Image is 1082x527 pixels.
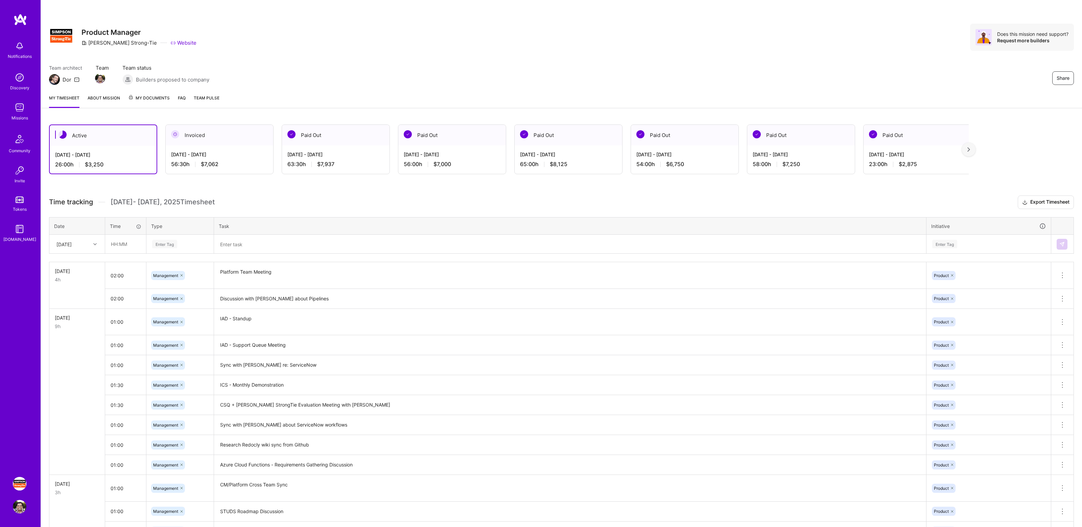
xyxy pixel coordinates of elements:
[105,502,146,520] input: HH:MM
[88,94,120,108] a: About Mission
[13,164,26,177] img: Invite
[105,235,146,253] input: HH:MM
[122,64,209,71] span: Team status
[215,376,925,394] textarea: ICS - Monthly Demonstration
[869,151,966,158] div: [DATE] - [DATE]
[56,240,72,248] div: [DATE]
[1057,75,1069,82] span: Share
[153,343,178,348] span: Management
[13,39,26,53] img: bell
[153,486,178,491] span: Management
[13,477,26,490] img: Simpson Strong-Tie: Product Manager
[931,222,1046,230] div: Initiative
[136,76,209,83] span: Builders proposed to company
[317,161,334,168] span: $7,937
[153,462,178,467] span: Management
[934,486,949,491] span: Product
[55,268,99,275] div: [DATE]
[153,442,178,448] span: Management
[869,130,877,138] img: Paid Out
[934,343,949,348] span: Product
[153,319,178,324] span: Management
[14,14,27,26] img: logo
[932,239,957,249] div: Enter Tag
[934,462,949,467] span: Product
[128,94,170,108] a: My Documents
[433,161,451,168] span: $7,000
[49,24,73,48] img: Company Logo
[636,151,733,158] div: [DATE] - [DATE]
[3,236,36,243] div: [DOMAIN_NAME]
[287,151,384,158] div: [DATE] - [DATE]
[13,206,27,213] div: Tokens
[49,198,93,206] span: Time tracking
[153,363,178,368] span: Management
[1018,196,1074,209] button: Export Timesheet
[63,76,71,83] div: Dor
[214,217,926,235] th: Task
[215,336,925,354] textarea: IAD - Support Queue Meeting
[11,500,28,513] a: User Avatar
[85,161,103,168] span: $3,250
[215,396,925,414] textarea: CSQ + [PERSON_NAME] StrongTie Evaluation Meeting with [PERSON_NAME]
[96,73,104,84] a: Team Member Avatar
[105,396,146,414] input: HH:MM
[93,243,97,246] i: icon Chevron
[215,502,925,521] textarea: STUDS Roadmap Discussion
[55,480,99,487] div: [DATE]
[631,125,738,145] div: Paid Out
[153,403,178,408] span: Management
[105,313,146,331] input: HH:MM
[111,198,215,206] span: [DATE] - [DATE] , 2025 Timesheet
[146,217,214,235] th: Type
[49,64,82,71] span: Team architect
[11,477,28,490] a: Simpson Strong-Tie: Product Manager
[15,177,25,184] div: Invite
[11,131,28,147] img: Community
[934,442,949,448] span: Product
[1059,242,1065,247] img: Submit
[153,383,178,388] span: Management
[55,314,99,321] div: [DATE]
[287,161,384,168] div: 63:30 h
[666,161,684,168] span: $6,750
[170,39,196,46] a: Website
[636,161,733,168] div: 54:00 h
[166,125,273,145] div: Invoiced
[8,53,32,60] div: Notifications
[95,73,105,84] img: Team Member Avatar
[520,161,617,168] div: 65:00 h
[782,161,800,168] span: $7,250
[869,161,966,168] div: 23:00 h
[934,383,949,388] span: Product
[171,151,268,158] div: [DATE] - [DATE]
[753,130,761,138] img: Paid Out
[55,276,99,283] div: 4h
[282,125,390,145] div: Paid Out
[520,130,528,138] img: Paid Out
[55,161,151,168] div: 26:00 h
[515,125,622,145] div: Paid Out
[215,290,925,308] textarea: Discussion with [PERSON_NAME] about Pipelines
[153,509,178,514] span: Management
[153,296,178,301] span: Management
[1022,199,1028,206] i: icon Download
[105,267,146,284] input: HH:MM
[13,101,26,114] img: teamwork
[967,147,970,152] img: right
[49,217,105,235] th: Date
[81,40,87,46] i: icon CompanyGray
[96,64,109,71] span: Team
[153,422,178,428] span: Management
[975,29,992,45] img: Avatar
[105,436,146,454] input: HH:MM
[178,94,186,108] a: FAQ
[105,376,146,394] input: HH:MM
[753,151,849,158] div: [DATE] - [DATE]
[55,489,99,496] div: 3h
[105,479,146,497] input: HH:MM
[55,151,151,158] div: [DATE] - [DATE]
[128,94,170,102] span: My Documents
[105,416,146,434] input: HH:MM
[171,161,268,168] div: 56:30 h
